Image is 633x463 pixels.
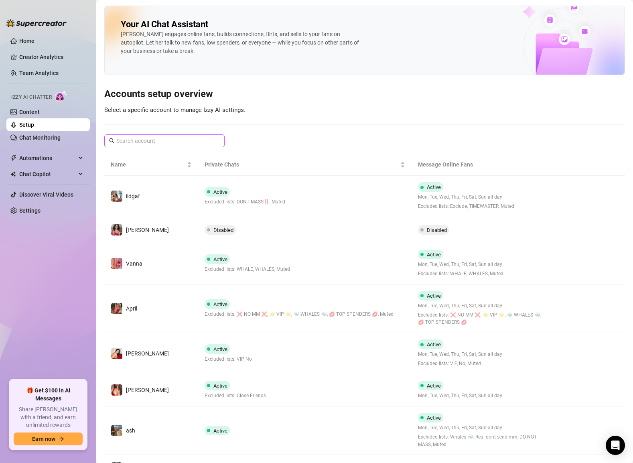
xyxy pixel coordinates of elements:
[205,198,285,206] span: Excluded lists: DONT MASS‼️, Muted
[213,383,227,389] span: Active
[412,154,554,176] th: Message Online Fans
[111,258,122,269] img: Vanna
[198,154,412,176] th: Private Chats
[111,191,122,202] img: ildgaf
[213,189,227,195] span: Active
[418,203,514,210] span: Excluded lists: Exclude, TIMEWASTER, Muted
[126,305,137,312] span: April
[418,261,503,268] span: Mon, Tue, Wed, Thu, Fri, Sat, Sun all day
[19,38,34,44] a: Home
[427,227,447,233] span: Disabled
[418,433,548,449] span: Excluded lists: Whales 🐳, Req. dont send mm, DO NOT MASS, Muted
[10,171,16,177] img: Chat Copilot
[111,224,122,236] img: Aaliyah
[19,152,76,164] span: Automations
[126,350,169,357] span: [PERSON_NAME]
[111,348,122,359] img: Sophia
[205,392,266,400] span: Excluded lists: Close Friends
[606,436,625,455] div: Open Intercom Messenger
[19,109,40,115] a: Content
[19,168,76,181] span: Chat Copilot
[427,341,441,347] span: Active
[126,193,140,199] span: ildgaf
[14,406,83,429] span: Share [PERSON_NAME] with a friend, and earn unlimited rewards
[55,90,67,102] img: AI Chatter
[418,311,548,327] span: Excluded lists: ❌ NO MM ❌, ⭐️ VIP ⭐️, 🐳 WHALES 🐳, 💋 TOP SPENDERS 💋
[19,207,41,214] a: Settings
[427,184,441,190] span: Active
[126,387,169,393] span: [PERSON_NAME]
[104,154,198,176] th: Name
[205,355,252,363] span: Excluded lists: VIP, No
[111,303,122,314] img: April
[14,433,83,445] button: Earn nowarrow-right
[109,138,115,144] span: search
[418,351,502,358] span: Mon, Tue, Wed, Thu, Fri, Sat, Sun all day
[59,436,64,442] span: arrow-right
[205,311,394,318] span: Excluded lists: ❌ NO MM ❌, ⭐️ VIP ⭐️, 🐳 WHALES 🐳, 💋 TOP SPENDERS 💋, Muted
[121,19,208,30] h2: Your AI Chat Assistant
[19,51,83,63] a: Creator Analytics
[418,424,548,432] span: Mon, Tue, Wed, Thu, Fri, Sat, Sun all day
[104,106,245,114] span: Select a specific account to manage Izzy AI settings.
[19,70,59,76] a: Team Analytics
[427,252,441,258] span: Active
[11,93,52,101] span: Izzy AI Chatter
[427,293,441,299] span: Active
[10,155,17,161] span: thunderbolt
[213,301,227,307] span: Active
[418,392,502,400] span: Mon, Tue, Wed, Thu, Fri, Sat, Sun all day
[111,384,122,396] img: Luna
[111,160,185,169] span: Name
[213,428,227,434] span: Active
[418,360,502,368] span: Excluded lists: VIP, No, Muted
[213,256,227,262] span: Active
[213,227,233,233] span: Disabled
[418,193,514,201] span: Mon, Tue, Wed, Thu, Fri, Sat, Sun all day
[427,383,441,389] span: Active
[205,160,399,169] span: Private Chats
[14,387,83,402] span: 🎁 Get $100 in AI Messages
[19,191,73,198] a: Discover Viral Videos
[126,260,142,267] span: Vanna
[6,19,67,27] img: logo-BBDzfeDw.svg
[121,30,361,55] div: [PERSON_NAME] engages online fans, builds connections, flirts, and sells to your fans on autopilo...
[19,122,34,128] a: Setup
[213,346,227,352] span: Active
[205,266,290,273] span: Excluded lists: WHALE, WHALES, Muted
[418,302,548,310] span: Mon, Tue, Wed, Thu, Fri, Sat, Sun all day
[116,136,213,145] input: Search account
[111,425,122,436] img: ash
[126,227,169,233] span: [PERSON_NAME]
[126,427,135,434] span: ash
[427,415,441,421] span: Active
[19,134,61,141] a: Chat Monitoring
[418,270,503,278] span: Excluded lists: WHALE, WHALES, Muted
[104,88,625,101] h3: Accounts setup overview
[32,436,55,442] span: Earn now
